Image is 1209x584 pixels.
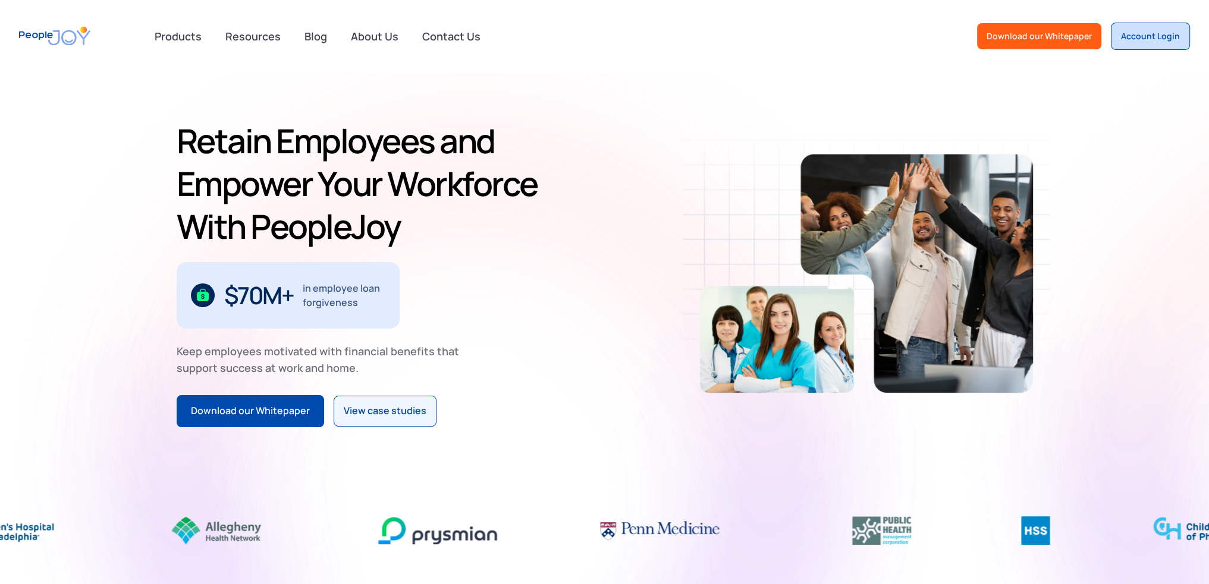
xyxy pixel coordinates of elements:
div: Download our Whitepaper [987,30,1092,42]
h1: Retain Employees and Empower Your Workforce With PeopleJoy [177,119,599,248]
a: View case studies [334,396,437,427]
div: View case studies [344,403,426,419]
div: Download our Whitepaper [191,403,310,419]
div: Products [147,24,209,48]
a: About Us [344,23,406,49]
div: Keep employees motivated with financial benefits that support success at work and home. [177,343,469,376]
a: Download our Whitepaper [977,23,1101,49]
div: $70M+ [224,286,294,305]
a: Download our Whitepaper [177,395,324,427]
div: in employee loan forgiveness [303,281,385,310]
a: Account Login [1111,23,1190,50]
div: Account Login [1121,30,1180,42]
a: Blog [297,23,334,49]
img: Retain-Employees-PeopleJoy [800,154,1033,393]
div: 1 / 3 [177,262,400,329]
a: Contact Us [415,23,488,49]
a: home [19,19,90,53]
a: Resources [218,23,288,49]
img: Retain-Employees-PeopleJoy [700,286,854,393]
